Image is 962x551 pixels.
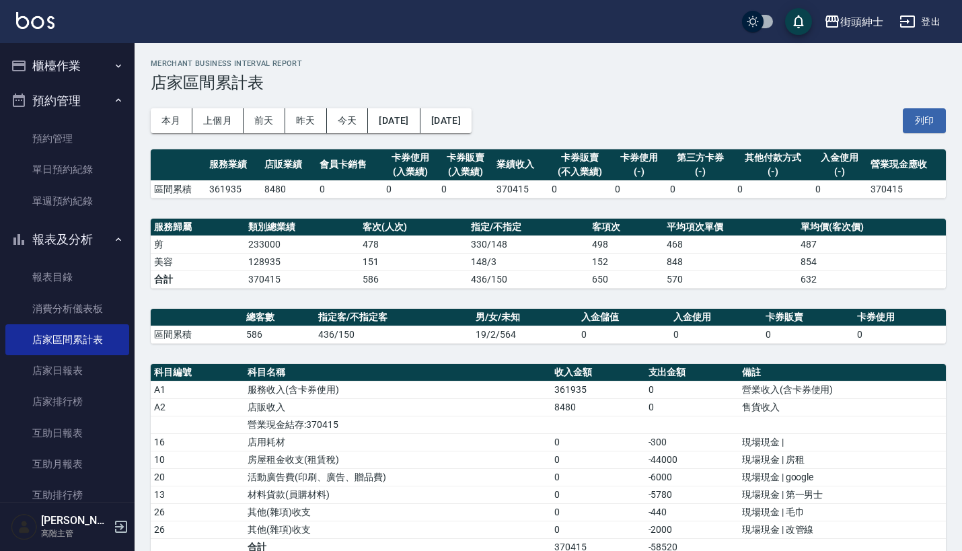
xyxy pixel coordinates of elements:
[5,418,129,449] a: 互助日報表
[578,326,670,343] td: 0
[589,219,663,236] th: 客項次
[243,326,316,343] td: 586
[151,451,244,468] td: 10
[151,270,245,288] td: 合計
[739,468,946,486] td: 現場現金 | google
[244,364,551,381] th: 科目名稱
[903,108,946,133] button: 列印
[316,149,383,181] th: 會員卡銷售
[797,235,946,253] td: 487
[5,324,129,355] a: 店家區間累計表
[493,180,548,198] td: 370415
[151,59,946,68] h2: Merchant Business Interval Report
[245,219,359,236] th: 類別總業績
[739,398,946,416] td: 售貨收入
[739,486,946,503] td: 現場現金 | 第一男士
[368,108,420,133] button: [DATE]
[244,486,551,503] td: 材料貨款(員購材料)
[468,270,589,288] td: 436/150
[737,151,809,165] div: 其他付款方式
[441,165,490,179] div: (入業績)
[739,381,946,398] td: 營業收入(含卡券使用)
[797,219,946,236] th: 單均價(客次價)
[383,180,438,198] td: 0
[551,364,644,381] th: 收入金額
[468,235,589,253] td: 330 / 148
[243,309,316,326] th: 總客數
[359,270,468,288] td: 586
[11,513,38,540] img: Person
[359,235,468,253] td: 478
[151,433,244,451] td: 16
[151,381,244,398] td: A1
[206,149,261,181] th: 服務業績
[663,235,798,253] td: 468
[151,364,244,381] th: 科目編號
[739,503,946,521] td: 現場現金 | 毛巾
[244,503,551,521] td: 其他(雜項)收支
[5,386,129,417] a: 店家排行榜
[815,151,864,165] div: 入金使用
[206,180,261,198] td: 361935
[615,151,663,165] div: 卡券使用
[244,468,551,486] td: 活動廣告費(印刷、廣告、贈品費)
[663,270,798,288] td: 570
[615,165,663,179] div: (-)
[552,151,608,165] div: 卡券販賣
[785,8,812,35] button: save
[548,180,612,198] td: 0
[16,12,54,29] img: Logo
[5,154,129,185] a: 單日預約紀錄
[493,149,548,181] th: 業績收入
[245,235,359,253] td: 233000
[867,180,946,198] td: 370415
[315,309,472,326] th: 指定客/不指定客
[151,503,244,521] td: 26
[244,451,551,468] td: 房屋租金收支(租賃稅)
[840,13,883,30] div: 街頭紳士
[797,270,946,288] td: 632
[645,451,739,468] td: -44000
[5,355,129,386] a: 店家日報表
[5,222,129,257] button: 報表及分析
[244,398,551,416] td: 店販收入
[854,309,946,326] th: 卡券使用
[551,398,644,416] td: 8480
[386,165,435,179] div: (入業績)
[815,165,864,179] div: (-)
[739,521,946,538] td: 現場現金 | 改管線
[670,151,730,165] div: 第三方卡券
[819,8,889,36] button: 街頭紳士
[244,416,551,433] td: 營業現金結存:370415
[612,180,667,198] td: 0
[151,180,206,198] td: 區間累積
[797,253,946,270] td: 854
[812,180,867,198] td: 0
[468,253,589,270] td: 148 / 3
[645,364,739,381] th: 支出金額
[438,180,493,198] td: 0
[244,381,551,398] td: 服務收入(含卡券使用)
[327,108,369,133] button: 今天
[5,186,129,217] a: 單週預約紀錄
[41,527,110,540] p: 高階主管
[151,309,946,344] table: a dense table
[734,180,813,198] td: 0
[894,9,946,34] button: 登出
[645,433,739,451] td: -300
[151,235,245,253] td: 剪
[472,326,578,343] td: 19/2/564
[359,219,468,236] th: 客次(人次)
[151,219,946,289] table: a dense table
[645,503,739,521] td: -440
[386,151,435,165] div: 卡券使用
[472,309,578,326] th: 男/女/未知
[5,293,129,324] a: 消費分析儀表板
[441,151,490,165] div: 卡券販賣
[645,486,739,503] td: -5780
[261,180,316,198] td: 8480
[5,123,129,154] a: 預約管理
[468,219,589,236] th: 指定/不指定
[5,449,129,480] a: 互助月報表
[261,149,316,181] th: 店販業績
